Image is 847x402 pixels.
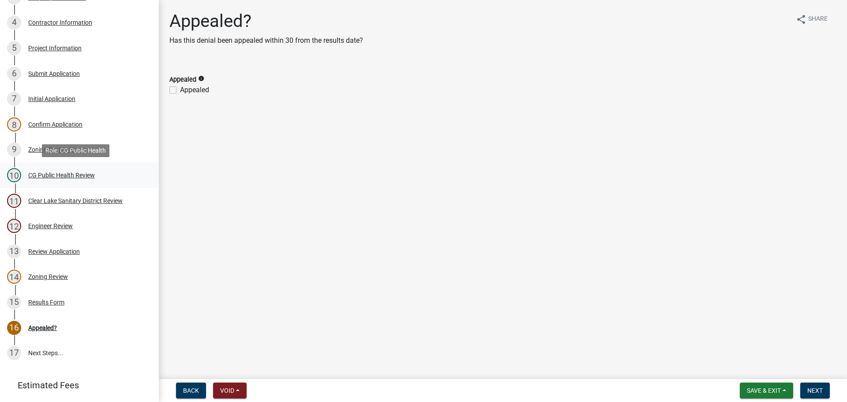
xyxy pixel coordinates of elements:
div: Initial Application [28,96,75,102]
div: Submit Application [28,71,80,77]
div: 6 [7,67,21,81]
span: Share [808,14,828,25]
i: share [796,14,806,25]
button: Save & Exit [740,383,793,398]
div: Results Form [28,299,64,305]
span: Save & Exit [747,387,781,394]
span: Back [183,387,199,394]
div: Role: CG Public Health [42,144,109,157]
div: 15 [7,295,21,309]
button: Void [213,383,247,398]
div: 11 [7,194,21,208]
i: info [198,75,204,82]
div: 7 [7,92,21,106]
label: Appealed [180,85,209,95]
div: Appealed? [28,325,57,331]
div: Review Application [28,248,80,255]
div: 12 [7,219,21,233]
div: 8 [7,117,21,131]
div: Zoning Review Notes [28,147,86,153]
h1: Appealed? [169,11,363,32]
div: 13 [7,244,21,259]
a: Estimated Fees [7,376,145,394]
div: 5 [7,41,21,55]
button: shareShare [789,11,835,28]
div: 17 [7,346,21,360]
span: Void [220,387,234,394]
label: Appealed [169,77,196,83]
div: Zoning Review [28,274,68,280]
div: CG Public Health Review [28,172,95,178]
div: Engineer Review [28,223,73,229]
p: Has this denial been appealed within 30 from the results date? [169,35,363,46]
div: 10 [7,168,21,182]
span: Next [807,387,823,394]
div: Clear Lake Sanitary District Review [28,198,123,204]
button: Next [800,383,830,398]
button: Back [176,383,206,398]
div: 4 [7,15,21,30]
div: 16 [7,321,21,335]
div: 9 [7,143,21,157]
div: Confirm Application [28,121,82,128]
div: 14 [7,270,21,284]
div: Project Information [28,45,82,51]
div: Contractor Information [28,19,92,26]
